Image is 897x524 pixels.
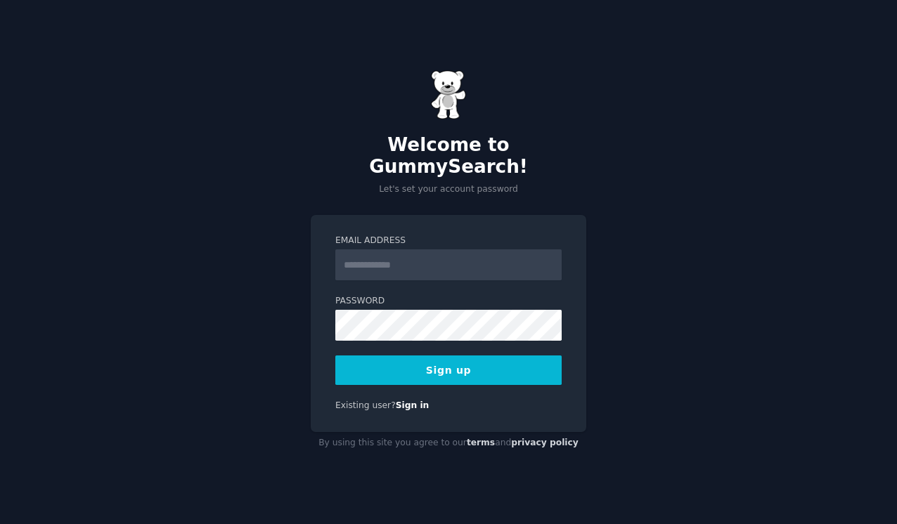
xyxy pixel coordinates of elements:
[335,235,562,247] label: Email Address
[311,134,586,178] h2: Welcome to GummySearch!
[467,438,495,447] a: terms
[396,400,430,410] a: Sign in
[335,400,396,410] span: Existing user?
[431,70,466,119] img: Gummy Bear
[311,432,586,454] div: By using this site you agree to our and
[311,183,586,196] p: Let's set your account password
[335,295,562,308] label: Password
[335,355,562,385] button: Sign up
[511,438,579,447] a: privacy policy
